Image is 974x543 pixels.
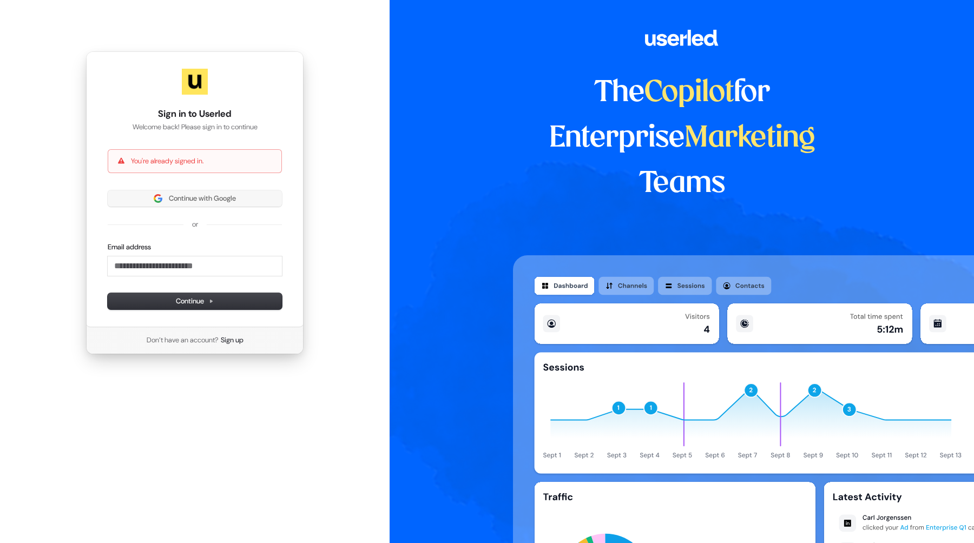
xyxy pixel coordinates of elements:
span: Marketing [685,124,815,153]
button: Continue [108,293,282,309]
span: Continue [176,296,214,306]
span: Copilot [644,79,734,107]
a: Sign up [221,335,243,345]
img: Userled [182,69,208,95]
label: Email address [108,242,151,252]
span: Don’t have an account? [147,335,219,345]
span: Continue with Google [169,194,236,203]
img: Sign in with Google [154,194,162,203]
p: You're already signed in. [131,156,203,166]
button: Sign in with GoogleContinue with Google [108,190,282,207]
p: or [192,220,198,229]
h1: The for Enterprise Teams [513,70,851,207]
p: Welcome back! Please sign in to continue [108,122,282,132]
h1: Sign in to Userled [108,108,282,121]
